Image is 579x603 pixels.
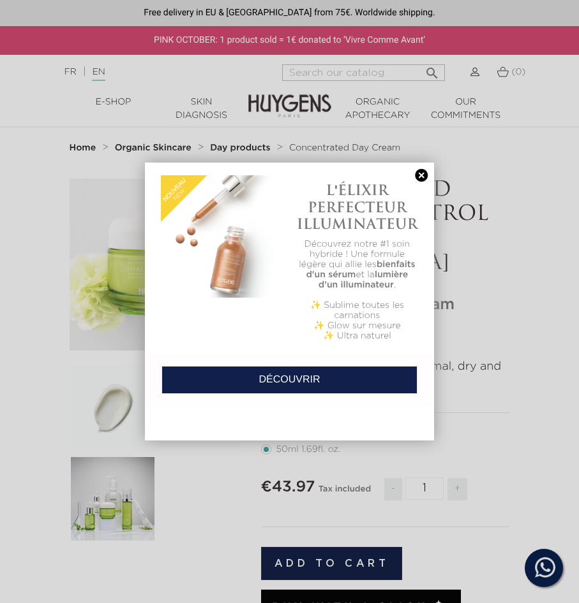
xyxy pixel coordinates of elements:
p: ✨ Ultra naturel [296,331,419,341]
p: ✨ Glow sur mesure [296,321,419,331]
h1: L'ÉLIXIR PERFECTEUR ILLUMINATEUR [296,182,419,232]
p: ✨ Sublime toutes les carnations [296,300,419,321]
b: bienfaits d'un sérum [306,260,415,279]
p: Découvrez notre #1 soin hybride ! Une formule légère qui allie les et la . [296,239,419,290]
b: lumière d'un illuminateur [319,270,409,289]
a: DÉCOUVRIR [162,366,418,394]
